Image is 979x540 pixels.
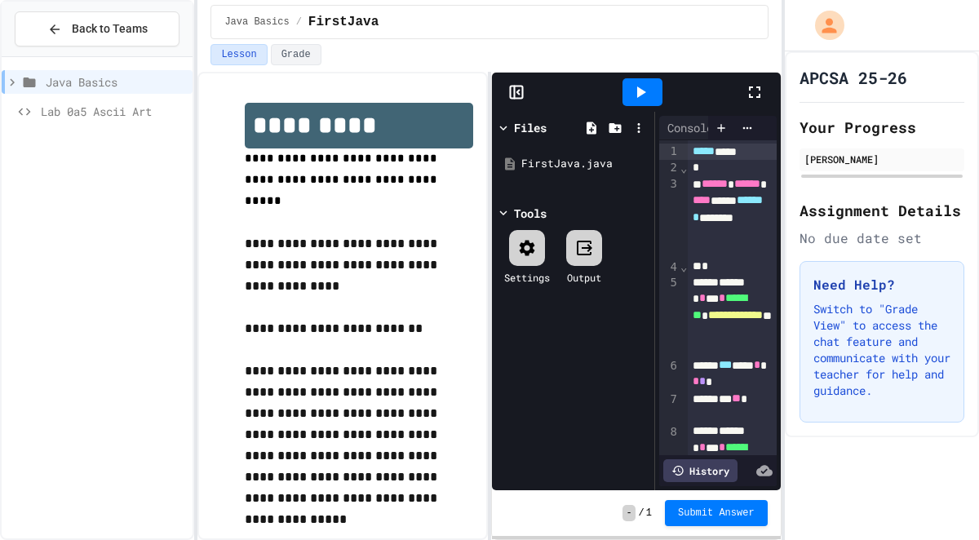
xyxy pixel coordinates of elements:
[680,260,688,273] span: Fold line
[813,275,950,294] h3: Need Help?
[504,270,550,285] div: Settings
[622,505,635,521] span: -
[72,20,148,38] span: Back to Teams
[659,160,680,176] div: 2
[659,358,680,392] div: 6
[659,144,680,160] div: 1
[659,275,680,357] div: 5
[659,259,680,276] div: 4
[639,507,645,520] span: /
[665,500,768,526] button: Submit Answer
[800,228,964,248] div: No due date set
[46,73,186,91] span: Java Basics
[813,301,950,399] p: Switch to "Grade View" to access the chat feature and communicate with your teacher for help and ...
[798,7,848,44] div: My Account
[41,103,186,120] span: Lab 0a5 Ascii Art
[800,116,964,139] h2: Your Progress
[800,66,907,89] h1: APCSA 25-26
[15,11,179,46] button: Back to Teams
[224,15,289,29] span: Java Basics
[659,116,742,140] div: Console
[663,459,738,482] div: History
[308,12,379,32] span: FirstJava
[659,392,680,424] div: 7
[680,162,688,175] span: Fold line
[800,199,964,222] h2: Assignment Details
[678,507,755,520] span: Submit Answer
[659,176,680,259] div: 3
[210,44,267,65] button: Lesson
[804,152,959,166] div: [PERSON_NAME]
[521,156,649,172] div: FirstJava.java
[567,270,601,285] div: Output
[296,15,302,29] span: /
[514,205,547,222] div: Tools
[646,507,652,520] span: 1
[659,119,721,136] div: Console
[659,424,680,489] div: 8
[514,119,547,136] div: Files
[271,44,321,65] button: Grade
